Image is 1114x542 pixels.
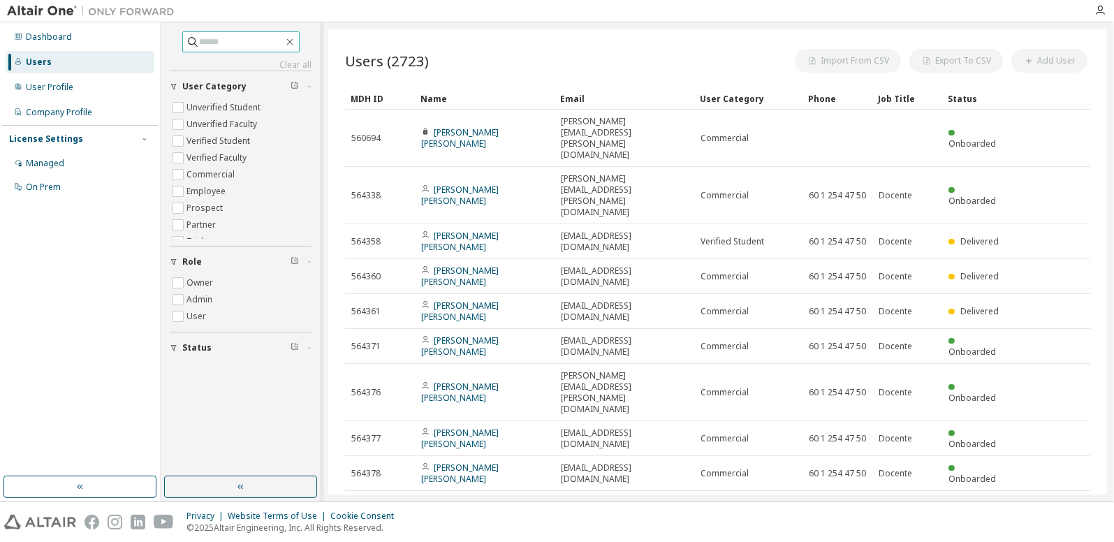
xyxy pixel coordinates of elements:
span: [EMAIL_ADDRESS][DOMAIN_NAME] [561,265,688,288]
span: [EMAIL_ADDRESS][DOMAIN_NAME] [561,462,688,485]
span: [EMAIL_ADDRESS][DOMAIN_NAME] [561,335,688,358]
label: Trial [186,233,207,250]
span: Docente [879,433,912,444]
span: Clear filter [291,342,299,353]
div: Cookie Consent [330,511,402,522]
a: [PERSON_NAME] [PERSON_NAME] [421,230,499,253]
label: Commercial [186,166,237,183]
p: © 2025 Altair Engineering, Inc. All Rights Reserved. [186,522,402,534]
span: Onboarded [948,346,996,358]
span: 560694 [351,133,381,144]
div: Users [26,57,52,68]
span: 564361 [351,306,381,317]
span: Commercial [701,387,749,398]
span: Commercial [701,433,749,444]
span: Docente [879,271,912,282]
div: Name [420,87,549,110]
span: Role [182,256,202,268]
label: Partner [186,217,219,233]
label: Admin [186,291,215,308]
span: 60 1 254 47 50 [809,306,866,317]
img: Altair One [7,4,182,18]
span: [EMAIL_ADDRESS][DOMAIN_NAME] [561,300,688,323]
label: Owner [186,274,216,291]
span: Commercial [701,133,749,144]
span: Onboarded [948,392,996,404]
span: Docente [879,341,912,352]
button: Status [170,332,312,363]
button: Role [170,247,312,277]
div: Job Title [878,87,937,110]
div: Managed [26,158,64,169]
span: Docente [879,236,912,247]
span: Docente [879,190,912,201]
label: Employee [186,183,228,200]
span: Commercial [701,468,749,479]
span: Commercial [701,271,749,282]
div: Phone [808,87,867,110]
span: Users (2723) [345,51,429,71]
div: Status [948,87,1006,110]
div: Privacy [186,511,228,522]
span: 60 1 254 47 50 [809,433,866,444]
span: 564378 [351,468,381,479]
span: Onboarded [948,473,996,485]
span: Docente [879,306,912,317]
span: 564338 [351,190,381,201]
span: Docente [879,468,912,479]
div: Dashboard [26,31,72,43]
a: [PERSON_NAME] [PERSON_NAME] [421,462,499,485]
span: 60 1 254 47 50 [809,271,866,282]
span: Status [182,342,212,353]
span: Onboarded [948,138,996,149]
span: 60 1 254 47 50 [809,468,866,479]
a: Clear all [170,59,312,71]
a: [PERSON_NAME] [PERSON_NAME] [421,427,499,450]
span: [PERSON_NAME][EMAIL_ADDRESS][PERSON_NAME][DOMAIN_NAME] [561,173,688,218]
button: User Category [170,71,312,102]
span: [EMAIL_ADDRESS][DOMAIN_NAME] [561,427,688,450]
label: Prospect [186,200,226,217]
span: Delivered [960,305,999,317]
div: User Category [700,87,797,110]
span: [PERSON_NAME][EMAIL_ADDRESS][PERSON_NAME][DOMAIN_NAME] [561,116,688,161]
span: 564358 [351,236,381,247]
label: Verified Faculty [186,149,249,166]
span: 60 1 254 47 50 [809,387,866,398]
div: User Profile [26,82,73,93]
label: User [186,308,209,325]
a: [PERSON_NAME] [PERSON_NAME] [421,300,499,323]
span: User Category [182,81,247,92]
img: facebook.svg [85,515,99,529]
span: Delivered [960,270,999,282]
span: 60 1 254 47 50 [809,341,866,352]
a: [PERSON_NAME] [PERSON_NAME] [421,126,499,149]
span: Delivered [960,235,999,247]
div: Email [560,87,689,110]
label: Unverified Faculty [186,116,260,133]
span: [EMAIL_ADDRESS][DOMAIN_NAME] [561,230,688,253]
div: MDH ID [351,87,409,110]
img: instagram.svg [108,515,122,529]
a: [PERSON_NAME] [PERSON_NAME] [421,335,499,358]
label: Verified Student [186,133,253,149]
span: Commercial [701,341,749,352]
span: Onboarded [948,438,996,450]
span: [PERSON_NAME][EMAIL_ADDRESS][PERSON_NAME][DOMAIN_NAME] [561,370,688,415]
span: Commercial [701,190,749,201]
div: License Settings [9,133,83,145]
span: Clear filter [291,256,299,268]
div: Website Terms of Use [228,511,330,522]
span: Clear filter [291,81,299,92]
img: youtube.svg [154,515,174,529]
img: altair_logo.svg [4,515,76,529]
a: [PERSON_NAME] [PERSON_NAME] [421,381,499,404]
span: 564371 [351,341,381,352]
span: 564360 [351,271,381,282]
span: Docente [879,387,912,398]
a: [PERSON_NAME] [PERSON_NAME] [421,265,499,288]
span: 564376 [351,387,381,398]
span: Verified Student [701,236,764,247]
button: Export To CSV [909,49,1003,73]
button: Add User [1011,49,1087,73]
